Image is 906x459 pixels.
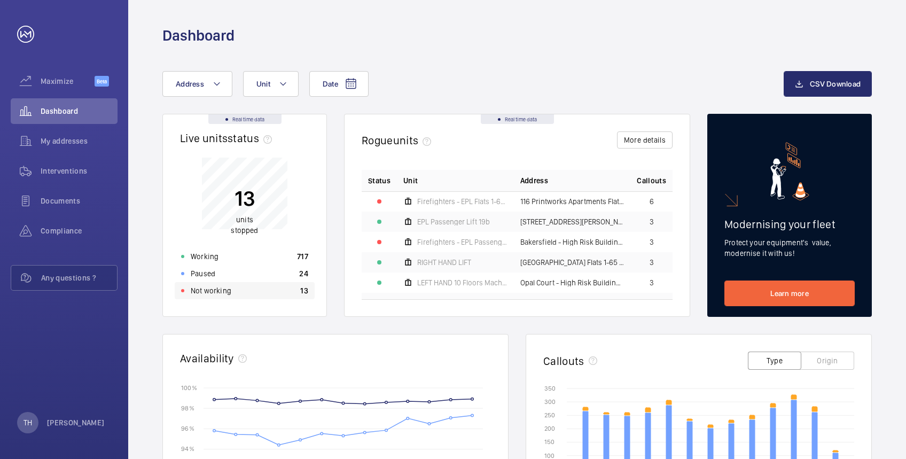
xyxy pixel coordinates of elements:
p: Not working [191,285,231,296]
p: 13 [231,185,258,212]
p: 13 [300,285,308,296]
span: Compliance [41,225,118,236]
text: 94 % [181,445,194,453]
p: Status [368,175,390,186]
p: 24 [299,268,308,279]
span: Firefighters - EPL Flats 1-65 No 1 [417,198,507,205]
span: 3 [650,238,654,246]
span: 3 [650,259,654,266]
button: Address [162,71,232,97]
span: Unit [256,80,270,88]
span: 116 Printworks Apartments Flats 1-65 - High Risk Building - 116 Printworks Apartments Flats 1-65 [520,198,624,205]
p: 717 [297,251,308,262]
div: Real time data [208,114,282,124]
span: Maximize [41,76,95,87]
span: My addresses [41,136,118,146]
span: CSV Download [810,80,861,88]
span: RIGHT HAND LIFT [417,259,471,266]
p: [PERSON_NAME] [47,417,105,428]
span: 6 [650,198,654,205]
button: CSV Download [784,71,872,97]
p: Paused [191,268,215,279]
a: Learn more [724,281,855,306]
div: Real time data [481,114,554,124]
span: LEFT HAND 10 Floors Machine Roomless [417,279,507,286]
h1: Dashboard [162,26,235,45]
button: More details [617,131,673,149]
span: Opal Court - High Risk Building - Opal Court [520,279,624,286]
text: 150 [544,438,554,446]
button: Type [748,352,801,370]
span: Any questions ? [41,273,117,283]
span: [GEOGRAPHIC_DATA] Flats 1-65 - High Risk Building - [GEOGRAPHIC_DATA] 1-65 [520,259,624,266]
span: Dashboard [41,106,118,116]
span: Bakersfield - High Risk Building - [GEOGRAPHIC_DATA] [520,238,624,246]
p: Protect your equipment's value, modernise it with us! [724,237,855,259]
h2: Rogue [362,134,435,147]
p: TH [24,417,32,428]
span: 3 [650,279,654,286]
span: Address [520,175,548,186]
p: Working [191,251,218,262]
span: units [393,134,436,147]
h2: Modernising your fleet [724,217,855,231]
span: Callouts [637,175,666,186]
text: 250 [544,411,555,419]
button: Unit [243,71,299,97]
span: Documents [41,196,118,206]
img: marketing-card.svg [770,142,809,200]
h2: Callouts [543,354,584,368]
button: Date [309,71,369,97]
text: 300 [544,398,556,406]
span: stopped [231,226,258,235]
h2: Availability [180,352,234,365]
text: 100 % [181,384,197,391]
text: 98 % [181,404,194,412]
span: status [228,131,276,145]
p: units [231,214,258,236]
text: 200 [544,425,555,432]
h2: Live units [180,131,276,145]
span: Interventions [41,166,118,176]
span: EPL Passenger Lift 19b [417,218,490,225]
span: Beta [95,76,109,87]
span: Firefighters - EPL Passenger Lift No 2 [417,238,507,246]
span: Unit [403,175,418,186]
text: 96 % [181,425,194,432]
span: Address [176,80,204,88]
text: 350 [544,385,556,392]
span: 3 [650,218,654,225]
span: [STREET_ADDRESS][PERSON_NAME][PERSON_NAME] [520,218,624,225]
span: Date [323,80,338,88]
button: Origin [801,352,854,370]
